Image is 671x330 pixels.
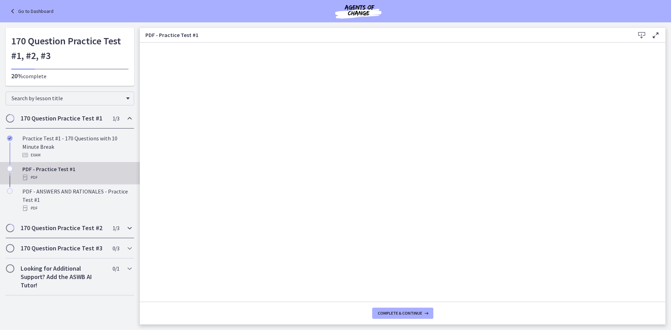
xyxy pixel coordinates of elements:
[378,310,422,316] span: Complete & continue
[22,151,131,159] div: Exam
[316,3,400,20] img: Agents of Change
[145,31,623,39] h3: PDF - Practice Test #1
[11,72,23,80] span: 20%
[113,224,119,232] span: 1 / 3
[113,264,119,273] span: 0 / 1
[22,165,131,182] div: PDF - Practice Test #1
[22,134,131,159] div: Practice Test #1 - 170 Questions with 10 Minute Break
[8,7,53,15] a: Go to Dashboard
[22,173,131,182] div: PDF
[372,308,433,319] button: Complete & continue
[21,244,106,252] h2: 170 Question Practice Test #3
[113,244,119,252] span: 0 / 3
[11,34,129,63] h1: 170 Question Practice Test #1, #2, #3
[21,264,106,289] h2: Looking for Additional Support? Add the ASWB AI Tutor!
[6,91,134,105] div: Search by lesson title
[21,114,106,123] h2: 170 Question Practice Test #1
[11,72,129,80] p: complete
[12,95,123,102] span: Search by lesson title
[21,224,106,232] h2: 170 Question Practice Test #2
[22,187,131,212] div: PDF - ANSWERS AND RATIONALES - Practice Test #1
[22,204,131,212] div: PDF
[7,135,13,141] i: Completed
[113,114,119,123] span: 1 / 3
